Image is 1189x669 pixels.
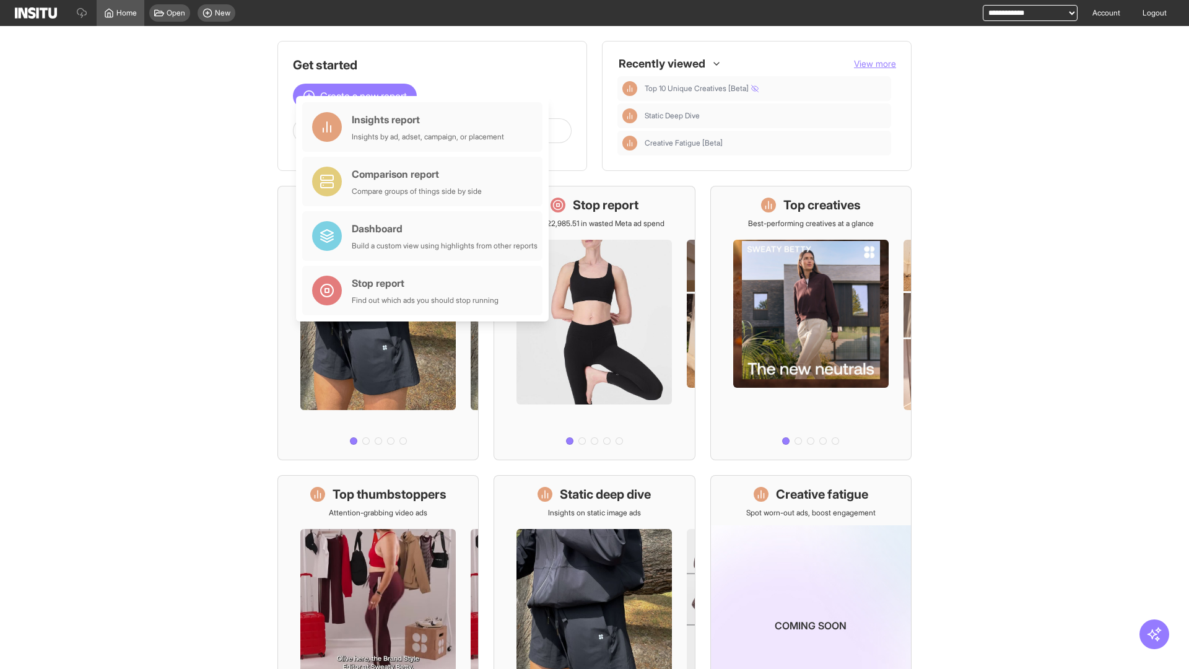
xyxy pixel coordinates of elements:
[215,8,230,18] span: New
[748,219,874,229] p: Best-performing creatives at a glance
[15,7,57,19] img: Logo
[116,8,137,18] span: Home
[293,56,572,74] h1: Get started
[645,138,886,148] span: Creative Fatigue [Beta]
[525,219,664,229] p: Save £22,985.51 in wasted Meta ad spend
[645,111,886,121] span: Static Deep Dive
[277,186,479,460] a: What's live nowSee all active ads instantly
[494,186,695,460] a: Stop reportSave £22,985.51 in wasted Meta ad spend
[622,108,637,123] div: Insights
[320,89,407,103] span: Create a new report
[329,508,427,518] p: Attention-grabbing video ads
[167,8,185,18] span: Open
[352,221,538,236] div: Dashboard
[548,508,641,518] p: Insights on static image ads
[352,132,504,142] div: Insights by ad, adset, campaign, or placement
[352,186,482,196] div: Compare groups of things side by side
[645,138,723,148] span: Creative Fatigue [Beta]
[573,196,638,214] h1: Stop report
[333,486,446,503] h1: Top thumbstoppers
[645,111,700,121] span: Static Deep Dive
[645,84,759,94] span: Top 10 Unique Creatives [Beta]
[645,84,886,94] span: Top 10 Unique Creatives [Beta]
[622,136,637,151] div: Insights
[352,112,504,127] div: Insights report
[622,81,637,96] div: Insights
[352,295,499,305] div: Find out which ads you should stop running
[560,486,651,503] h1: Static deep dive
[293,84,417,108] button: Create a new report
[783,196,861,214] h1: Top creatives
[352,276,499,291] div: Stop report
[710,186,912,460] a: Top creativesBest-performing creatives at a glance
[352,167,482,181] div: Comparison report
[854,58,896,70] button: View more
[854,58,896,69] span: View more
[352,241,538,251] div: Build a custom view using highlights from other reports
